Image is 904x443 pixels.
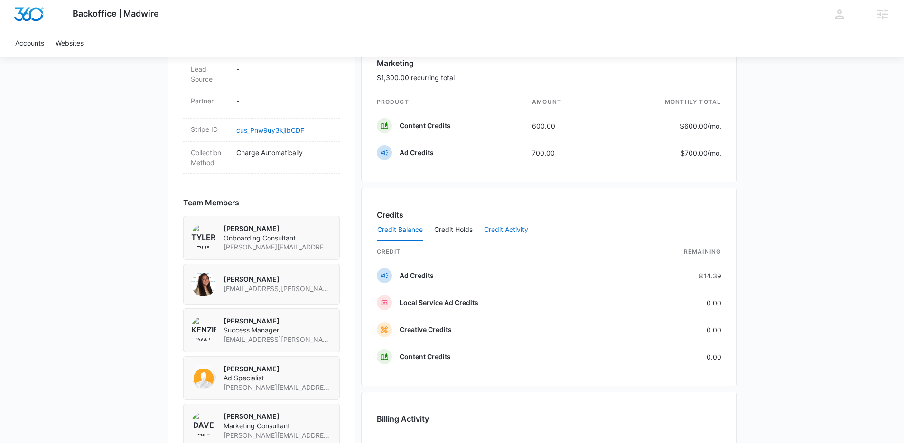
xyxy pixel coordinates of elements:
[400,271,434,280] p: Ad Credits
[50,28,89,57] a: Websites
[224,224,332,233] p: [PERSON_NAME]
[400,352,451,361] p: Content Credits
[621,343,721,370] td: 0.00
[621,262,721,289] td: 814.39
[224,431,332,440] span: [PERSON_NAME][EMAIL_ADDRESS][PERSON_NAME][DOMAIN_NAME]
[183,197,239,208] span: Team Members
[621,316,721,343] td: 0.00
[191,224,216,249] img: Tyler Brungardt
[677,121,721,131] p: $600.00
[377,92,525,112] th: product
[191,364,216,389] img: kyl Davis
[183,90,340,119] div: Partner-
[224,242,332,252] span: [PERSON_NAME][EMAIL_ADDRESS][PERSON_NAME][DOMAIN_NAME]
[708,149,721,157] span: /mo.
[524,112,606,139] td: 600.00
[400,325,452,334] p: Creative Credits
[377,219,423,241] button: Credit Balance
[377,242,621,262] th: credit
[621,289,721,316] td: 0.00
[400,148,434,157] p: Ad Credits
[224,275,332,284] p: [PERSON_NAME]
[400,121,451,130] p: Content Credits
[224,325,332,335] span: Success Manager
[183,119,340,142] div: Stripe IDcus_Pnw9uy3kjIbCDF
[191,64,229,84] dt: Lead Source
[224,316,332,326] p: [PERSON_NAME]
[484,219,528,241] button: Credit Activity
[183,142,340,174] div: Collection MethodCharge Automatically
[236,96,332,106] p: -
[183,58,340,90] div: Lead Source-
[236,148,332,157] p: Charge Automatically
[377,413,721,425] h3: Billing Activity
[708,122,721,130] span: /mo.
[377,73,455,83] p: $1,300.00 recurring total
[224,421,332,431] span: Marketing Consultant
[677,148,721,158] p: $700.00
[224,373,332,383] span: Ad Specialist
[191,124,229,134] dt: Stripe ID
[224,383,332,392] span: [PERSON_NAME][EMAIL_ADDRESS][DOMAIN_NAME]
[224,364,332,374] p: [PERSON_NAME]
[524,92,606,112] th: amount
[606,92,721,112] th: monthly total
[9,28,50,57] a: Accounts
[191,96,229,106] dt: Partner
[434,219,473,241] button: Credit Holds
[524,139,606,166] td: 700.00
[73,9,159,18] span: Backoffice | Madwire
[224,284,332,294] span: [EMAIL_ADDRESS][PERSON_NAME][DOMAIN_NAME]
[191,148,229,167] dt: Collection Method
[236,64,332,74] p: -
[224,233,332,243] span: Onboarding Consultant
[224,335,332,344] span: [EMAIL_ADDRESS][PERSON_NAME][DOMAIN_NAME]
[377,57,455,69] h3: Marketing
[191,316,216,341] img: Kenzie Ryan
[191,272,216,296] img: Audriana Talamantes
[224,412,332,421] p: [PERSON_NAME]
[191,412,216,436] img: Dave Holzapfel
[377,209,403,221] h3: Credits
[236,126,304,134] a: cus_Pnw9uy3kjIbCDF
[400,298,478,307] p: Local Service Ad Credits
[621,242,721,262] th: Remaining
